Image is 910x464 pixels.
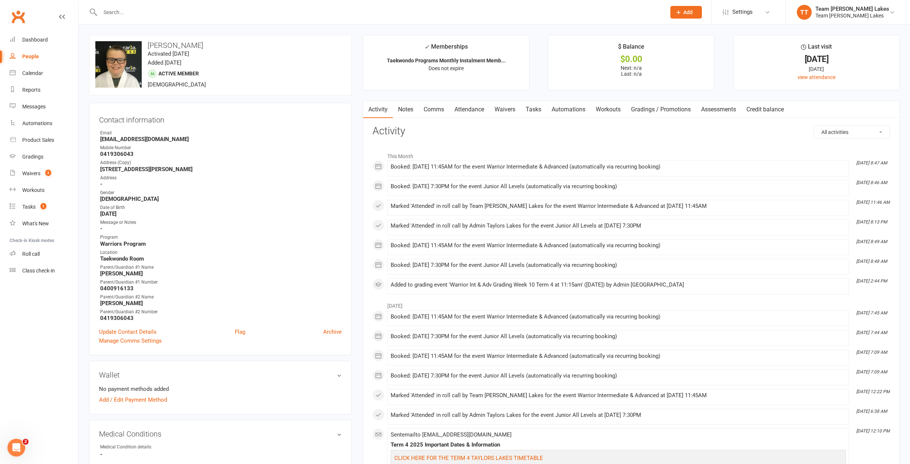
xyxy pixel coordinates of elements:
[100,241,342,247] strong: Warriors Program
[856,200,890,205] i: [DATE] 11:46 AM
[740,65,893,73] div: [DATE]
[148,81,206,88] span: [DEMOGRAPHIC_DATA]
[856,350,887,355] i: [DATE] 7:09 AM
[10,182,78,199] a: Workouts
[10,65,78,82] a: Calendar
[801,42,832,55] div: Last visit
[22,204,36,210] div: Tasks
[22,37,48,43] div: Dashboard
[10,32,78,48] a: Dashboard
[391,282,846,288] div: Added to grading event 'Warrior Int & Adv Grading Week 10 Term 4 at 11:15am' ([DATE]) by Admin [G...
[100,159,342,166] div: Address (Copy)
[98,7,661,17] input: Search...
[95,41,345,49] h3: [PERSON_NAME]
[670,6,702,19] button: Add
[391,314,846,320] div: Booked: [DATE] 11:45AM for the event Warrior Intermediate & Advanced (automatically via recurring...
[100,285,342,292] strong: 0400916133
[100,279,342,286] div: Parent/Guardian #1 Number
[100,136,342,143] strong: [EMAIL_ADDRESS][DOMAIN_NAME]
[100,130,342,137] div: Email
[391,262,846,268] div: Booked: [DATE] 7:30PM for the event Junior All Levels (automatically via recurring booking)
[418,101,449,118] a: Comms
[391,164,846,170] div: Booked: [DATE] 11:45AM for the event Warrior Intermediate & Advanced (automatically via recurring...
[856,259,887,264] i: [DATE] 8:48 AM
[22,268,55,274] div: Class check-in
[626,101,696,118] a: Gradings / Promotions
[856,160,887,166] i: [DATE] 8:47 AM
[856,409,887,414] i: [DATE] 6:38 AM
[363,101,393,118] a: Activity
[10,148,78,165] a: Gradings
[740,55,893,63] div: [DATE]
[7,439,25,457] iframe: Intercom live chat
[100,189,342,196] div: Gender
[100,210,342,217] strong: [DATE]
[100,225,342,232] strong: -
[100,219,342,226] div: Message or Notes
[100,308,342,316] div: Parent/Guardian #2 Number
[148,59,181,66] time: Added [DATE]
[10,82,78,98] a: Reports
[424,43,429,50] i: ✓
[372,148,890,160] li: This Month
[323,327,342,336] a: Archive
[10,48,78,65] a: People
[10,98,78,115] a: Messages
[100,255,342,262] strong: Taekwondo Room
[618,42,644,55] div: $ Balance
[10,262,78,279] a: Class kiosk mode
[520,101,546,118] a: Tasks
[391,223,846,229] div: Marked 'Attended' in roll call by Admin Taylors Lakes for the event Junior All Levels at [DATE] 7...
[391,353,846,359] div: Booked: [DATE] 11:45AM for the event Warrior Intermediate & Advanced (automatically via recurring...
[856,219,887,225] i: [DATE] 8:13 PM
[100,270,342,277] strong: [PERSON_NAME]
[22,170,40,176] div: Waivers
[856,389,890,394] i: [DATE] 12:22 PM
[391,412,846,418] div: Marked 'Attended' in roll call by Admin Taylors Lakes for the event Junior All Levels at [DATE] 7...
[10,115,78,132] a: Automations
[99,113,342,124] h3: Contact information
[22,154,43,160] div: Gradings
[100,264,342,271] div: Parent/Guardian #1 Name
[22,251,40,257] div: Roll call
[391,442,846,448] div: Term 4 2025 Important Dates & Information
[391,431,512,438] span: Sent email to [EMAIL_ADDRESS][DOMAIN_NAME]
[696,101,741,118] a: Assessments
[394,455,543,461] a: CLICK HERE FOR THE TERM 4 TAYLORS LAKES TIMETABLE
[555,55,707,63] div: $0.00
[99,327,157,336] a: Update Contact Details
[393,101,418,118] a: Notes
[391,242,846,249] div: Booked: [DATE] 11:45AM for the event Warrior Intermediate & Advanced (automatically via recurring...
[100,166,342,173] strong: [STREET_ADDRESS][PERSON_NAME]
[856,180,887,185] i: [DATE] 8:46 AM
[372,125,890,137] h3: Activity
[391,333,846,340] div: Booked: [DATE] 7:30PM for the event Junior All Levels (automatically via recurring booking)
[100,300,342,307] strong: [PERSON_NAME]
[815,12,889,19] div: Team [PERSON_NAME] Lakes
[391,373,846,379] div: Booked: [DATE] 7:30PM for the event Junior All Levels (automatically via recurring booking)
[100,174,342,182] div: Address
[99,385,342,393] li: No payment methods added
[856,369,887,375] i: [DATE] 7:09 AM
[10,246,78,262] a: Roll call
[100,234,342,241] div: Program
[100,249,342,256] div: Location
[99,336,162,345] a: Manage Comms Settings
[391,183,846,190] div: Booked: [DATE] 7:30PM for the event Junior All Levels (automatically via recurring booking)
[100,181,342,187] strong: -
[22,70,43,76] div: Calendar
[22,87,40,93] div: Reports
[100,444,161,451] div: Medical Condition details:
[22,53,39,59] div: People
[591,101,626,118] a: Workouts
[428,65,464,71] span: Does not expire
[95,41,142,88] img: image1644389320.png
[372,298,890,310] li: [DATE]
[99,371,342,379] h3: Wallet
[449,101,489,118] a: Attendance
[100,204,342,211] div: Date of Birth
[45,170,51,176] span: 2
[22,120,52,126] div: Automations
[100,294,342,301] div: Parent/Guardian #2 Name
[391,203,846,209] div: Marked 'Attended' in roll call by Team [PERSON_NAME] Lakes for the event Warrior Intermediate & A...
